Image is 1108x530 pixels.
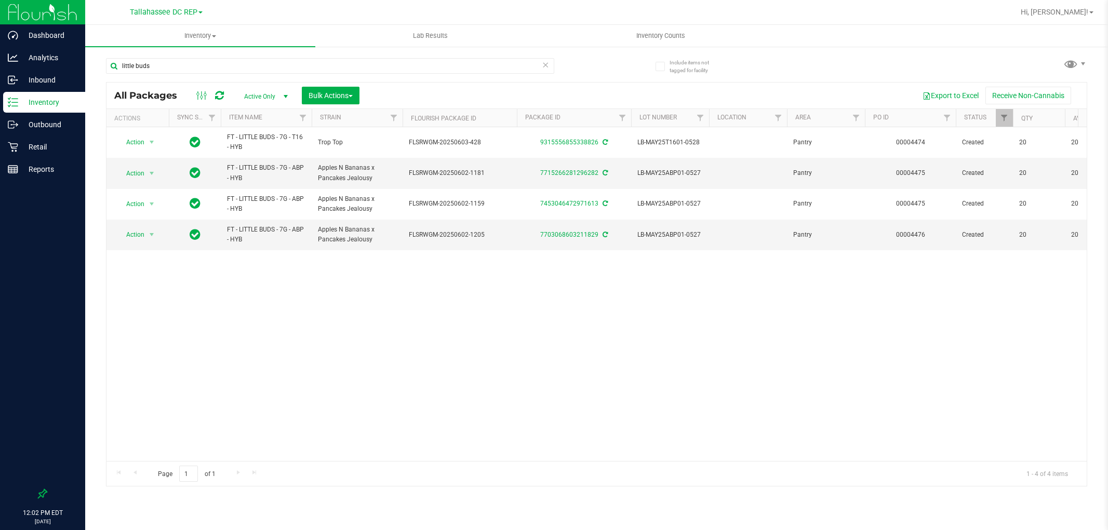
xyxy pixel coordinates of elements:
[409,138,511,147] span: FLSRWGM-20250603-428
[614,109,631,127] a: Filter
[1019,138,1059,147] span: 20
[18,74,81,86] p: Inbound
[190,135,201,150] span: In Sync
[670,59,722,74] span: Include items not tagged for facility
[5,508,81,518] p: 12:02 PM EDT
[318,225,396,244] span: Apples N Bananas x Pancakes Jealousy
[601,231,608,238] span: Sync from Compliance System
[848,109,865,127] a: Filter
[793,199,859,209] span: Pantry
[229,114,262,121] a: Item Name
[1019,199,1059,209] span: 20
[637,168,703,178] span: LB-MAY25ABP01-0527
[309,91,353,100] span: Bulk Actions
[85,25,315,47] a: Inventory
[692,109,709,127] a: Filter
[190,196,201,211] span: In Sync
[117,197,145,211] span: Action
[1021,115,1033,122] a: Qty
[1021,8,1088,16] span: Hi, [PERSON_NAME]!
[1019,230,1059,240] span: 20
[996,109,1013,127] a: Filter
[8,52,18,63] inline-svg: Analytics
[637,138,703,147] span: LB-MAY25T1601-0528
[637,230,703,240] span: LB-MAY25ABP01-0527
[18,51,81,64] p: Analytics
[227,225,305,244] span: FT - LITTLE BUDS - 7G - ABP - HYB
[793,168,859,178] span: Pantry
[540,200,598,207] a: 7453046472971613
[37,488,48,499] label: Pin the sidebar to full width on large screens
[227,194,305,214] span: FT - LITTLE BUDS - 7G - ABP - HYB
[964,114,986,121] a: Status
[545,25,776,47] a: Inventory Counts
[399,31,462,40] span: Lab Results
[540,169,598,176] a: 7715266281296282
[315,25,545,47] a: Lab Results
[639,114,677,121] a: Lot Number
[318,163,396,183] span: Apples N Bananas x Pancakes Jealousy
[896,231,925,238] a: 00004476
[601,200,608,207] span: Sync from Compliance System
[117,227,145,242] span: Action
[204,109,221,127] a: Filter
[117,166,145,181] span: Action
[1019,168,1059,178] span: 20
[1018,466,1076,481] span: 1 - 4 of 4 items
[106,58,554,74] input: Search Package ID, Item Name, SKU, Lot or Part Number...
[190,227,201,242] span: In Sync
[525,114,560,121] a: Package ID
[916,87,985,104] button: Export to Excel
[31,445,43,458] iframe: Resource center unread badge
[962,168,1007,178] span: Created
[717,114,746,121] a: Location
[962,230,1007,240] span: Created
[962,138,1007,147] span: Created
[179,466,198,482] input: 1
[8,97,18,107] inline-svg: Inventory
[385,109,403,127] a: Filter
[190,166,201,180] span: In Sync
[117,135,145,150] span: Action
[637,199,703,209] span: LB-MAY25ABP01-0527
[8,75,18,85] inline-svg: Inbound
[540,231,598,238] a: 7703068603211829
[177,114,217,121] a: Sync Status
[985,87,1071,104] button: Receive Non-Cannabis
[411,115,476,122] a: Flourish Package ID
[320,114,341,121] a: Strain
[793,230,859,240] span: Pantry
[18,163,81,175] p: Reports
[18,118,81,131] p: Outbound
[962,199,1007,209] span: Created
[542,58,549,72] span: Clear
[8,119,18,130] inline-svg: Outbound
[18,29,81,42] p: Dashboard
[149,466,224,482] span: Page of 1
[873,114,889,121] a: PO ID
[318,194,396,214] span: Apples N Bananas x Pancakes Jealousy
[939,109,956,127] a: Filter
[540,139,598,146] a: 9315556855338826
[409,199,511,209] span: FLSRWGM-20250602-1159
[5,518,81,525] p: [DATE]
[302,87,359,104] button: Bulk Actions
[18,96,81,108] p: Inventory
[10,447,42,478] iframe: Resource center
[622,31,699,40] span: Inventory Counts
[896,200,925,207] a: 00004475
[8,164,18,174] inline-svg: Reports
[114,90,188,101] span: All Packages
[145,135,158,150] span: select
[318,138,396,147] span: Trop Top
[18,141,81,153] p: Retail
[896,139,925,146] a: 00004474
[793,138,859,147] span: Pantry
[601,139,608,146] span: Sync from Compliance System
[795,114,811,121] a: Area
[85,31,315,40] span: Inventory
[227,163,305,183] span: FT - LITTLE BUDS - 7G - ABP - HYB
[601,169,608,176] span: Sync from Compliance System
[1073,115,1104,122] a: Available
[8,30,18,40] inline-svg: Dashboard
